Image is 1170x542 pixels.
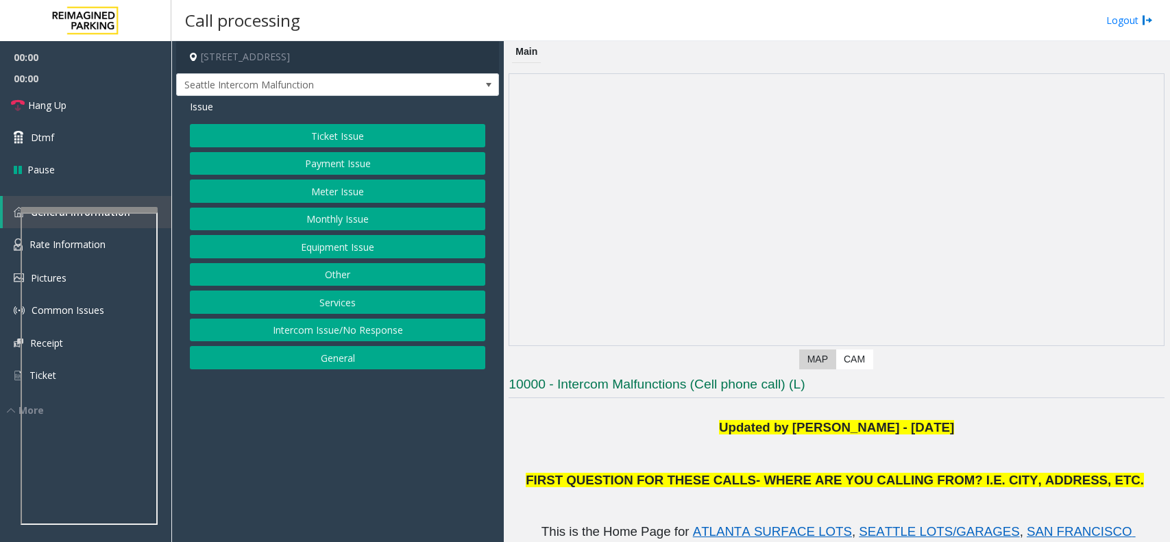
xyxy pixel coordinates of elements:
h3: Call processing [178,3,307,37]
div: More [7,403,171,417]
button: Equipment Issue [190,235,485,258]
button: Meter Issue [190,180,485,203]
span: , [1020,524,1023,539]
img: 'icon' [14,207,24,217]
span: , [852,524,855,539]
b: Updated by [PERSON_NAME] - [DATE] [719,420,954,434]
button: General [190,346,485,369]
button: Payment Issue [190,152,485,175]
label: CAM [836,349,873,369]
a: Logout [1106,13,1153,27]
button: Other [190,263,485,286]
span: General Information [31,206,130,219]
img: 'icon' [14,305,25,316]
img: 'icon' [14,338,23,347]
a: SEATTLE LOTS/GARAGES [859,527,1019,538]
img: 'icon' [14,369,23,382]
span: ATLANTA SURFACE LOTS [693,524,852,539]
img: 'icon' [14,238,23,251]
span: Issue [190,99,213,114]
span: This is the Home Page for [541,524,690,539]
button: Intercom Issue/No Response [190,319,485,342]
span: FIRST QUESTION FOR THESE CALLS- WHERE ARE YOU CALLING FROM? I.E. CITY, ADDRESS, ETC. [526,473,1144,487]
span: Hang Up [28,98,66,112]
div: Main [512,41,541,63]
a: General Information [3,196,171,228]
button: Services [190,291,485,314]
h3: 10000 - Intercom Malfunctions (Cell phone call) (L) [509,375,1165,398]
img: logout [1142,13,1153,27]
img: 'icon' [14,273,24,282]
h4: [STREET_ADDRESS] [176,41,499,73]
span: SEATTLE LOTS/GARAGES [859,524,1019,539]
a: ATLANTA SURFACE LOTS [693,527,852,538]
button: Ticket Issue [190,124,485,147]
span: Dtmf [31,130,54,145]
span: Pause [27,162,55,177]
label: Map [799,349,836,369]
span: Seattle Intercom Malfunction [177,74,434,96]
button: Monthly Issue [190,208,485,231]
